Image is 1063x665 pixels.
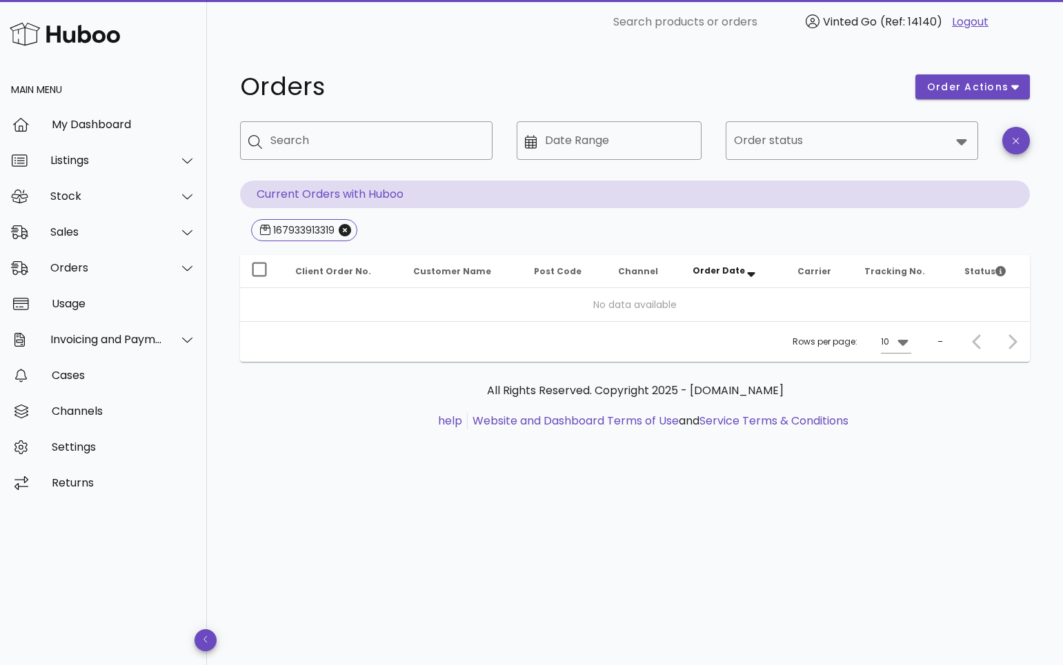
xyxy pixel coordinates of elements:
[880,14,942,30] span: (Ref: 14140)
[881,331,911,353] div: 10Rows per page:
[523,255,607,288] th: Post Code
[50,333,163,346] div: Invoicing and Payments
[240,288,1030,321] td: No data available
[926,80,1009,94] span: order actions
[786,255,854,288] th: Carrier
[251,382,1019,399] p: All Rights Reserved. Copyright 2025 - [DOMAIN_NAME]
[534,265,582,277] span: Post Code
[853,255,953,288] th: Tracking No.
[50,261,163,274] div: Orders
[52,369,196,382] div: Cases
[953,255,1030,288] th: Status
[607,255,682,288] th: Channel
[964,265,1006,277] span: Status
[339,224,351,236] button: Close
[50,225,163,238] div: Sales
[473,413,679,429] a: Website and Dashboard Terms of Use
[402,255,523,288] th: Customer Name
[682,255,786,288] th: Order Date: Sorted descending. Activate to remove sorting.
[793,322,911,362] div: Rows per page:
[50,190,163,203] div: Stock
[52,118,196,131] div: My Dashboard
[618,265,658,277] span: Channel
[699,413,848,429] a: Service Terms & Conditions
[468,413,848,429] li: and
[52,297,196,310] div: Usage
[864,265,925,277] span: Tracking No.
[52,440,196,453] div: Settings
[915,74,1030,99] button: order actions
[726,121,978,160] div: Order status
[52,405,196,418] div: Channels
[952,14,989,30] a: Logout
[10,19,120,49] img: Huboo Logo
[270,223,335,237] div: 167933913319
[438,413,462,429] a: help
[295,265,371,277] span: Client Order No.
[240,74,899,99] h1: Orders
[881,336,889,348] div: 10
[413,265,491,277] span: Customer Name
[50,154,163,167] div: Listings
[52,476,196,489] div: Returns
[823,14,877,30] span: Vinted Go
[937,336,943,348] div: –
[240,181,1030,208] p: Current Orders with Huboo
[693,265,745,276] span: Order Date
[284,255,402,288] th: Client Order No.
[797,265,831,277] span: Carrier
